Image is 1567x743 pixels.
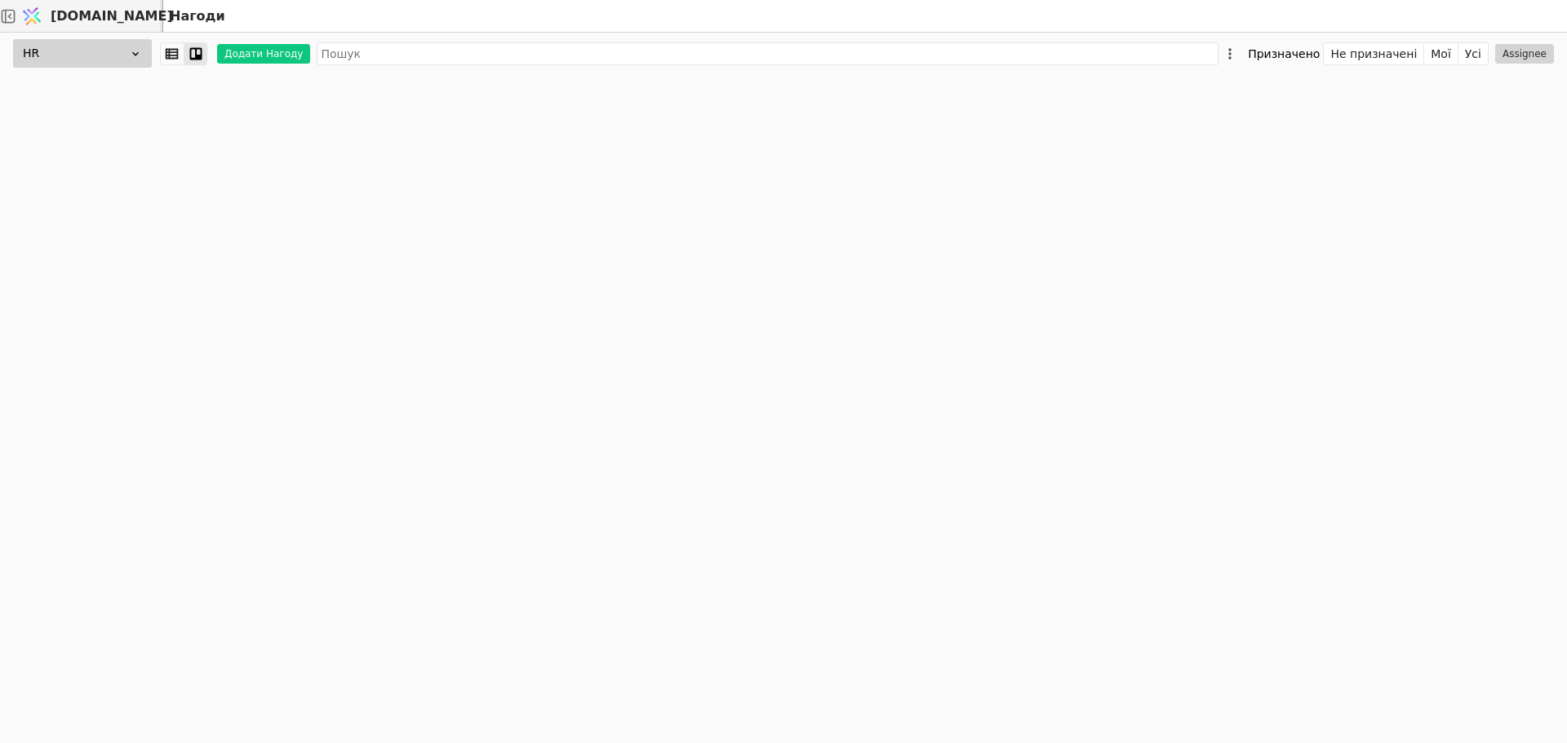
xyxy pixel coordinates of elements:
[1248,42,1320,65] div: Призначено
[317,42,1219,65] input: Пошук
[217,44,310,64] button: Додати Нагоду
[1495,44,1554,64] button: Assignee
[1424,42,1458,65] button: Мої
[16,1,163,32] a: [DOMAIN_NAME]
[13,39,152,68] div: HR
[1458,42,1488,65] button: Усі
[163,7,225,26] h2: Нагоди
[20,1,44,32] img: Logo
[51,7,173,26] span: [DOMAIN_NAME]
[1324,42,1424,65] button: Не призначені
